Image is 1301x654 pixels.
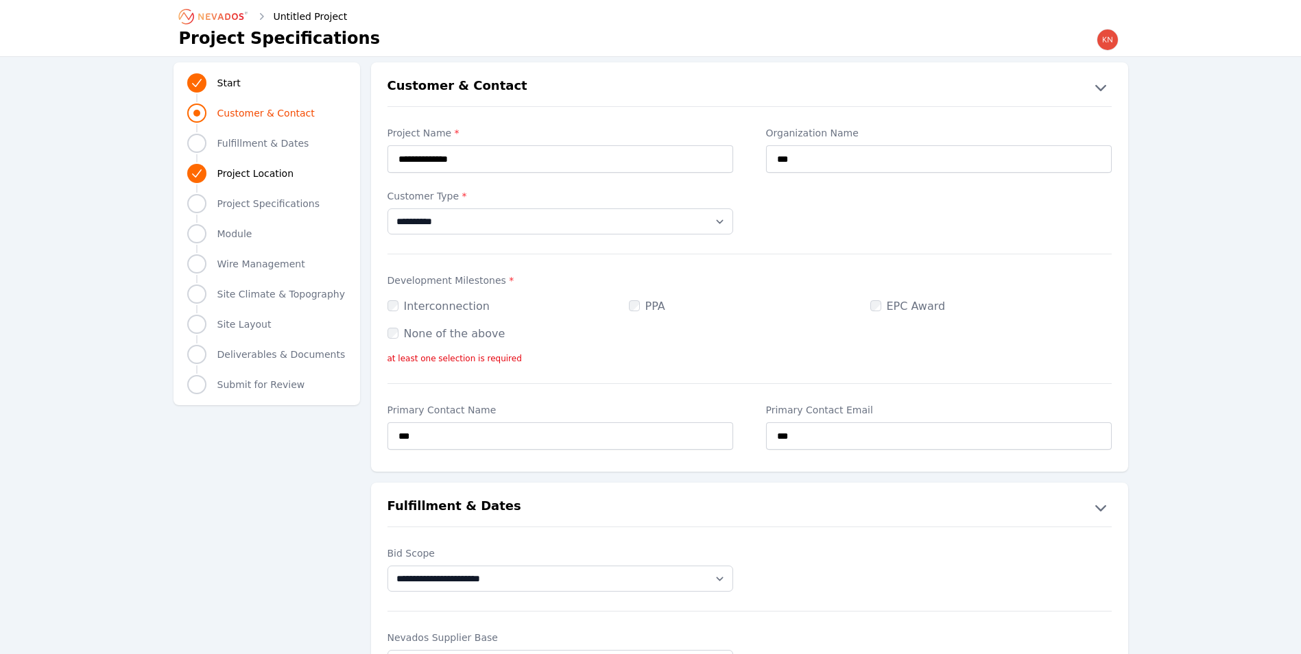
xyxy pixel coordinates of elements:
h1: Project Specifications [179,27,380,49]
span: Project Specifications [217,197,320,210]
span: Submit for Review [217,378,305,391]
label: Development Milestones [387,274,1112,287]
input: PPA [629,300,640,311]
button: Customer & Contact [371,76,1128,98]
span: Site Climate & Topography [217,287,345,301]
p: at least one selection is required [387,353,1112,364]
label: Customer Type [387,189,733,203]
span: Site Layout [217,317,272,331]
label: Project Name [387,126,733,140]
span: Wire Management [217,257,305,271]
span: Deliverables & Documents [217,348,346,361]
label: Bid Scope [387,546,733,560]
span: Fulfillment & Dates [217,136,309,150]
label: EPC Award [870,300,946,313]
label: Primary Contact Email [766,403,1112,417]
nav: Progress [187,71,346,397]
div: Untitled Project [254,10,348,23]
input: Interconnection [387,300,398,311]
label: Interconnection [387,300,490,313]
input: None of the above [387,328,398,339]
span: Project Location [217,167,294,180]
h2: Fulfillment & Dates [387,496,521,518]
button: Fulfillment & Dates [371,496,1128,518]
label: Primary Contact Name [387,403,733,417]
input: EPC Award [870,300,881,311]
label: None of the above [387,327,505,340]
label: PPA [629,300,665,313]
img: knath@advantagerenew.com [1097,29,1119,51]
span: Customer & Contact [217,106,315,120]
span: Start [217,76,241,90]
label: Nevados Supplier Base [387,631,733,644]
h2: Customer & Contact [387,76,527,98]
label: Organization Name [766,126,1112,140]
span: Module [217,227,252,241]
nav: Breadcrumb [179,5,348,27]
